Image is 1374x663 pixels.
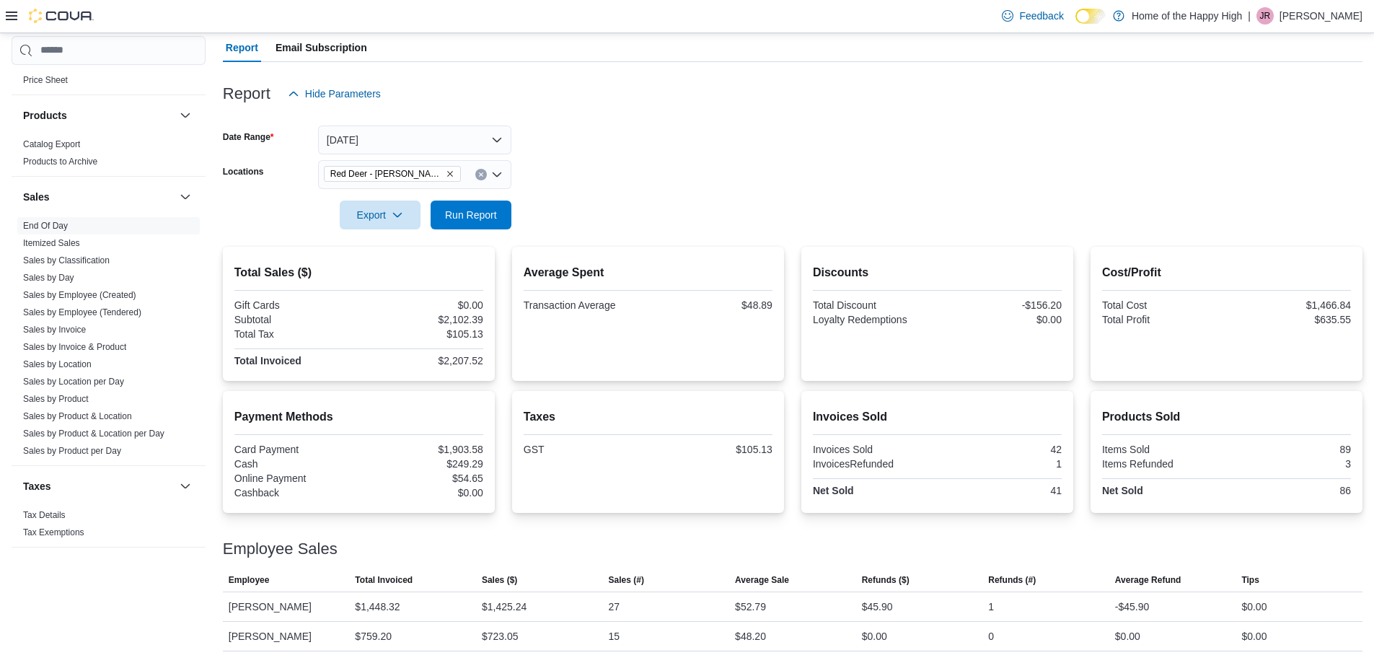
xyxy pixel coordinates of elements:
[282,79,387,108] button: Hide Parameters
[23,157,97,167] a: Products to Archive
[23,307,141,317] a: Sales by Employee (Tendered)
[988,628,994,645] div: 0
[23,273,74,283] a: Sales by Day
[475,169,487,180] button: Clear input
[361,487,483,499] div: $0.00
[229,574,270,586] span: Employee
[361,458,483,470] div: $249.29
[23,359,92,369] a: Sales by Location
[177,478,194,495] button: Taxes
[177,107,194,124] button: Products
[813,264,1062,281] h2: Discounts
[735,574,789,586] span: Average Sale
[330,167,443,181] span: Red Deer - [PERSON_NAME][GEOGRAPHIC_DATA] - Fire & Flower
[940,444,1062,455] div: 42
[1248,7,1251,25] p: |
[23,108,174,123] button: Products
[361,355,483,366] div: $2,207.52
[23,393,89,405] span: Sales by Product
[23,237,80,249] span: Itemized Sales
[813,458,935,470] div: InvoicesRefunded
[23,479,51,493] h3: Taxes
[23,325,86,335] a: Sales by Invoice
[431,201,511,229] button: Run Report
[813,299,935,311] div: Total Discount
[1102,299,1224,311] div: Total Cost
[1115,574,1181,586] span: Average Refund
[988,574,1036,586] span: Refunds (#)
[482,598,527,615] div: $1,425.24
[23,445,121,457] span: Sales by Product per Day
[1102,485,1143,496] strong: Net Sold
[1241,628,1267,645] div: $0.00
[23,255,110,266] span: Sales by Classification
[23,238,80,248] a: Itemized Sales
[23,190,50,204] h3: Sales
[1102,444,1224,455] div: Items Sold
[1229,485,1351,496] div: 86
[491,169,503,180] button: Open list of options
[813,314,935,325] div: Loyalty Redemptions
[524,299,646,311] div: Transaction Average
[940,299,1062,311] div: -$156.20
[23,359,92,370] span: Sales by Location
[223,592,350,621] div: [PERSON_NAME]
[1229,299,1351,311] div: $1,466.84
[355,574,413,586] span: Total Invoiced
[735,598,766,615] div: $52.79
[361,299,483,311] div: $0.00
[524,408,772,426] h2: Taxes
[23,410,132,422] span: Sales by Product & Location
[12,506,206,547] div: Taxes
[1102,458,1224,470] div: Items Refunded
[361,328,483,340] div: $105.13
[988,598,994,615] div: 1
[23,139,80,150] span: Catalog Export
[1229,314,1351,325] div: $635.55
[1256,7,1274,25] div: Jeremy Russell
[23,290,136,300] a: Sales by Employee (Created)
[813,444,935,455] div: Invoices Sold
[609,574,644,586] span: Sales (#)
[940,314,1062,325] div: $0.00
[813,485,854,496] strong: Net Sold
[361,444,483,455] div: $1,903.58
[23,394,89,404] a: Sales by Product
[12,217,206,465] div: Sales
[23,324,86,335] span: Sales by Invoice
[23,139,80,149] a: Catalog Export
[355,628,392,645] div: $759.20
[940,485,1062,496] div: 41
[482,628,519,645] div: $723.05
[996,1,1069,30] a: Feedback
[223,166,264,177] label: Locations
[23,429,164,439] a: Sales by Product & Location per Day
[23,221,68,231] a: End Of Day
[446,170,454,178] button: Remove Red Deer - Dawson Centre - Fire & Flower from selection in this group
[234,314,356,325] div: Subtotal
[735,628,766,645] div: $48.20
[23,411,132,421] a: Sales by Product & Location
[234,408,483,426] h2: Payment Methods
[12,71,206,95] div: Pricing
[1075,9,1106,24] input: Dark Mode
[1102,408,1351,426] h2: Products Sold
[524,444,646,455] div: GST
[23,108,67,123] h3: Products
[1260,7,1271,25] span: JR
[651,444,772,455] div: $105.13
[348,201,412,229] span: Export
[23,527,84,538] span: Tax Exemptions
[813,408,1062,426] h2: Invoices Sold
[23,75,68,85] a: Price Sheet
[276,33,367,62] span: Email Subscription
[862,598,893,615] div: $45.90
[23,341,126,353] span: Sales by Invoice & Product
[23,272,74,284] span: Sales by Day
[234,487,356,499] div: Cashback
[23,307,141,318] span: Sales by Employee (Tendered)
[1241,598,1267,615] div: $0.00
[1115,598,1149,615] div: -$45.90
[1019,9,1063,23] span: Feedback
[1229,458,1351,470] div: 3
